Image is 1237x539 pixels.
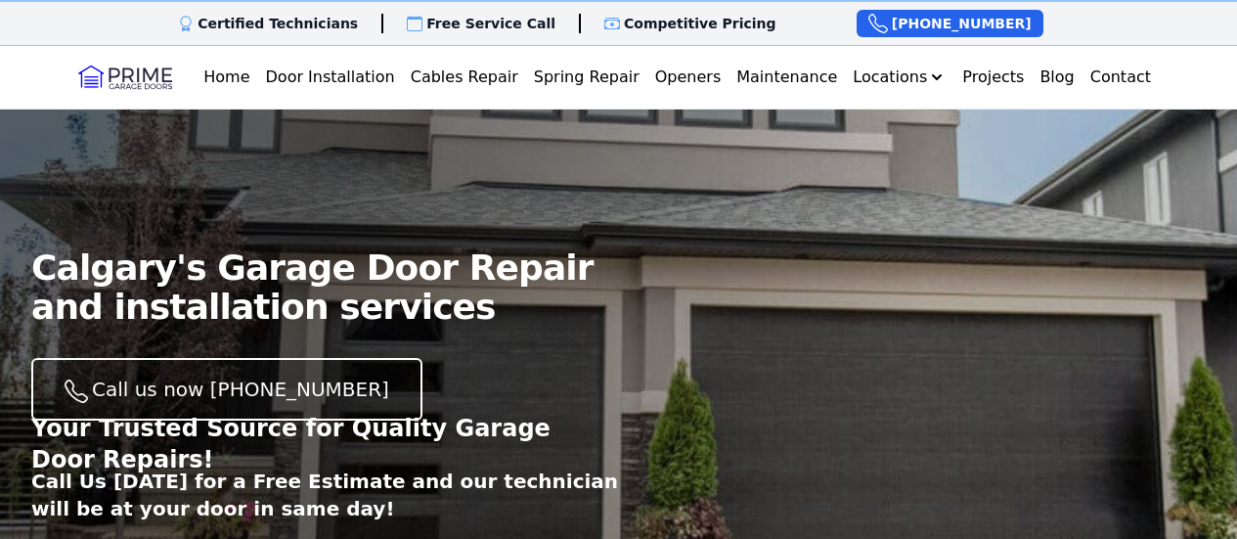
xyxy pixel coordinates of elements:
[258,58,403,97] a: Door Installation
[729,58,845,97] a: Maintenance
[78,62,172,93] img: Logo
[426,14,555,33] p: Free Service Call
[198,14,358,33] p: Certified Technicians
[31,248,619,327] span: Calgary's Garage Door Repair and installation services
[1082,58,1159,97] a: Contact
[31,468,619,522] p: Call Us [DATE] for a Free Estimate and our technician will be at your door in same day!
[526,58,647,97] a: Spring Repair
[624,14,776,33] p: Competitive Pricing
[403,58,526,97] a: Cables Repair
[196,58,257,97] a: Home
[857,10,1043,37] a: [PHONE_NUMBER]
[845,58,954,97] button: Locations
[647,58,729,97] a: Openers
[954,58,1032,97] a: Projects
[31,358,422,421] a: Call us now [PHONE_NUMBER]
[31,413,595,475] p: Your Trusted Source for Quality Garage Door Repairs!
[1032,58,1082,97] a: Blog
